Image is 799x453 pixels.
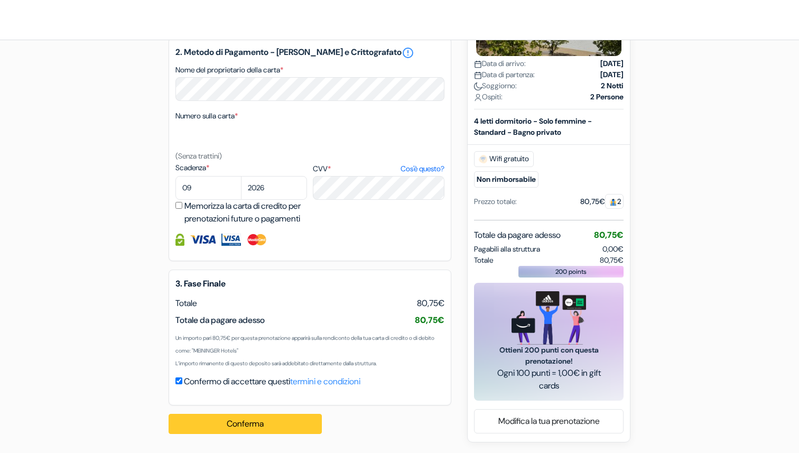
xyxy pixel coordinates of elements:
[402,47,414,59] a: error_outline
[474,255,493,266] span: Totale
[415,315,444,326] span: 80,75€
[221,234,240,246] img: Visa Electron
[474,196,517,207] div: Prezzo totale:
[313,163,444,174] label: CVV
[184,200,310,225] label: Memorizza la carta di credito per prenotazioni future o pagamenti
[474,94,482,101] img: user_icon.svg
[487,345,611,367] span: Ottieni 200 punti con questa prenotazione!
[175,298,197,309] span: Totale
[13,11,145,29] img: OstelliDellaGioventu.com
[175,279,444,289] h5: 3. Fase Finale
[246,234,268,246] img: Master Card
[175,151,222,161] small: (Senza trattini)
[479,155,487,163] img: free_wifi.svg
[600,58,624,69] strong: [DATE]
[602,244,624,254] span: 0,00€
[175,64,283,76] label: Nome del proprietario della carta
[474,91,503,103] span: Ospiti:
[475,411,623,431] a: Modifica la tua prenotazione
[601,80,624,91] strong: 2 Notti
[190,234,216,246] img: Visa
[609,198,617,206] img: guest.svg
[600,255,624,266] span: 80,75€
[417,297,444,310] span: 80,75€
[600,69,624,80] strong: [DATE]
[184,375,360,388] label: Confermo di accettare questi
[605,194,624,209] span: 2
[175,315,265,326] span: Totale da pagare adesso
[175,234,184,246] img: Le informazioni della carta di credito sono codificate e criptate
[474,116,592,137] b: 4 letti dormitorio - Solo femmine - Standard - Bagno privato
[175,162,307,173] label: Scadenza
[175,110,238,122] label: Numero sulla carta
[580,196,624,207] div: 80,75€
[590,91,624,103] strong: 2 Persone
[474,80,517,91] span: Soggiorno:
[175,360,377,367] small: L’importo rimanente di questo deposito sarà addebitato direttamente dalla struttura.
[474,171,538,188] small: Non rimborsabile
[474,58,526,69] span: Data di arrivo:
[512,291,586,345] img: gift_card_hero_new.png
[474,60,482,68] img: calendar.svg
[474,151,534,167] span: Wifi gratuito
[175,335,434,354] small: Un importo pari 80,75€ per questa prenotazione apparirà sulla rendiconto della tua carta di credi...
[594,229,624,241] span: 80,75€
[401,163,444,174] a: Cos'è questo?
[175,47,444,59] h5: 2. Metodo di Pagamento - [PERSON_NAME] e Crittografato
[487,367,611,392] span: Ogni 100 punti = 1,00€ in gift cards
[474,229,561,242] span: Totale da pagare adesso
[474,244,540,255] span: Pagabili alla struttura
[169,414,322,434] button: Conferma
[474,69,535,80] span: Data di partenza:
[290,376,360,387] a: termini e condizioni
[555,267,587,276] span: 200 points
[474,71,482,79] img: calendar.svg
[474,82,482,90] img: moon.svg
